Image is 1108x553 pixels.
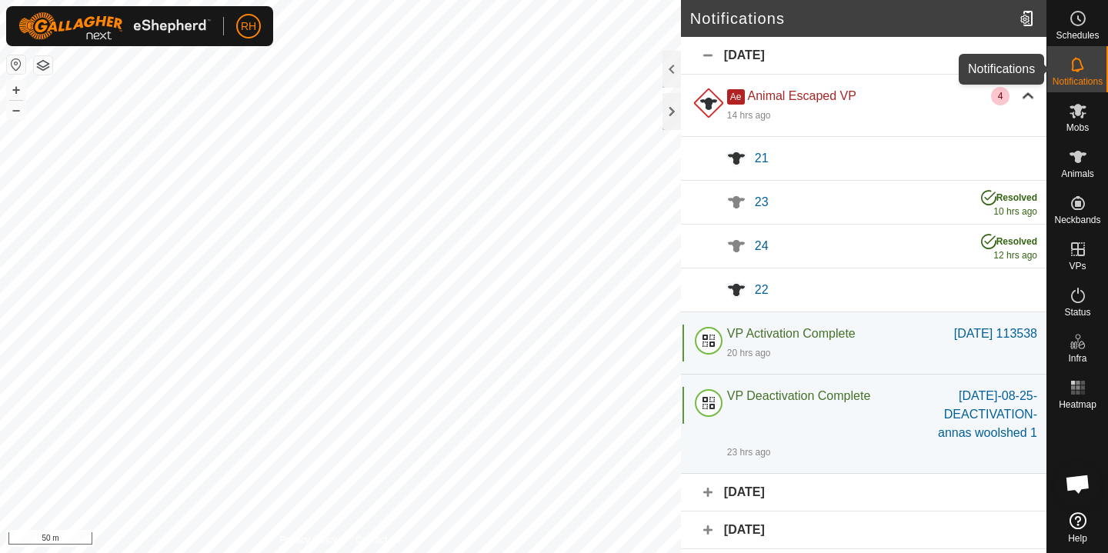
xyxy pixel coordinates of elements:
[727,445,771,459] div: 23 hrs ago
[981,230,1037,262] div: 12 hrs ago
[241,18,256,35] span: RH
[1059,400,1096,409] span: Heatmap
[913,387,1037,442] div: [DATE]-08-25-DEACTIVATION-annas woolshed 1
[1069,262,1086,271] span: VPs
[1064,308,1090,317] span: Status
[755,283,769,296] span: 22
[681,474,1046,511] div: [DATE]
[1068,354,1086,363] span: Infra
[727,327,856,340] span: VP Activation Complete
[755,239,769,252] span: 24
[727,346,771,360] div: 20 hrs ago
[279,533,337,547] a: Privacy Policy
[681,37,1046,75] div: [DATE]
[18,12,211,40] img: Gallagher Logo
[727,389,870,402] span: VP Deactivation Complete
[355,533,401,547] a: Contact Us
[991,87,1010,105] div: 4
[954,325,1037,343] div: [DATE] 113538
[748,89,856,102] span: Animal Escaped VP
[1047,506,1108,549] a: Help
[7,101,25,119] button: –
[690,9,1013,28] h2: Notifications
[1055,461,1101,507] div: Open chat
[7,81,25,99] button: +
[1068,534,1087,543] span: Help
[1066,123,1089,132] span: Mobs
[1053,77,1103,86] span: Notifications
[981,186,1037,218] div: 10 hrs ago
[996,236,1037,247] span: Resolved
[34,56,52,75] button: Map Layers
[755,195,769,208] span: 23
[1054,215,1100,225] span: Neckbands
[7,55,25,74] button: Reset Map
[996,192,1037,203] span: Resolved
[681,511,1046,549] div: [DATE]
[755,152,769,165] span: 21
[727,108,771,122] div: 14 hrs ago
[1056,31,1099,40] span: Schedules
[1061,169,1094,178] span: Animals
[727,89,745,105] span: Ae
